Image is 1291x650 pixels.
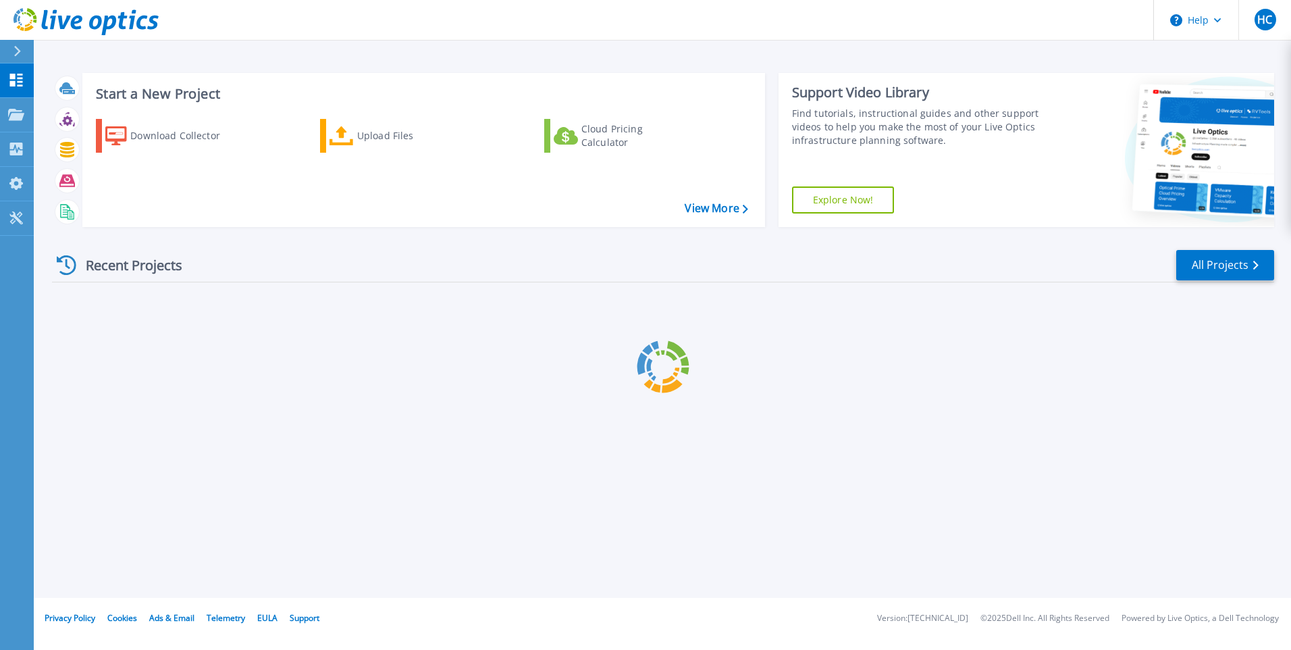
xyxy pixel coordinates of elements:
a: Download Collector [96,119,246,153]
a: Ads & Email [149,612,194,624]
a: Cookies [107,612,137,624]
a: Telemetry [207,612,245,624]
a: Cloud Pricing Calculator [544,119,695,153]
h3: Start a New Project [96,86,747,101]
a: View More [685,202,747,215]
div: Download Collector [130,122,238,149]
div: Recent Projects [52,249,201,282]
a: Privacy Policy [45,612,95,624]
div: Upload Files [357,122,465,149]
a: Support [290,612,319,624]
div: Cloud Pricing Calculator [581,122,689,149]
a: EULA [257,612,278,624]
div: Support Video Library [792,84,1045,101]
li: Powered by Live Optics, a Dell Technology [1122,614,1279,623]
a: All Projects [1176,250,1274,280]
li: © 2025 Dell Inc. All Rights Reserved [980,614,1109,623]
li: Version: [TECHNICAL_ID] [877,614,968,623]
a: Upload Files [320,119,471,153]
div: Find tutorials, instructional guides and other support videos to help you make the most of your L... [792,107,1045,147]
a: Explore Now! [792,186,895,214]
span: HC [1257,14,1272,25]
